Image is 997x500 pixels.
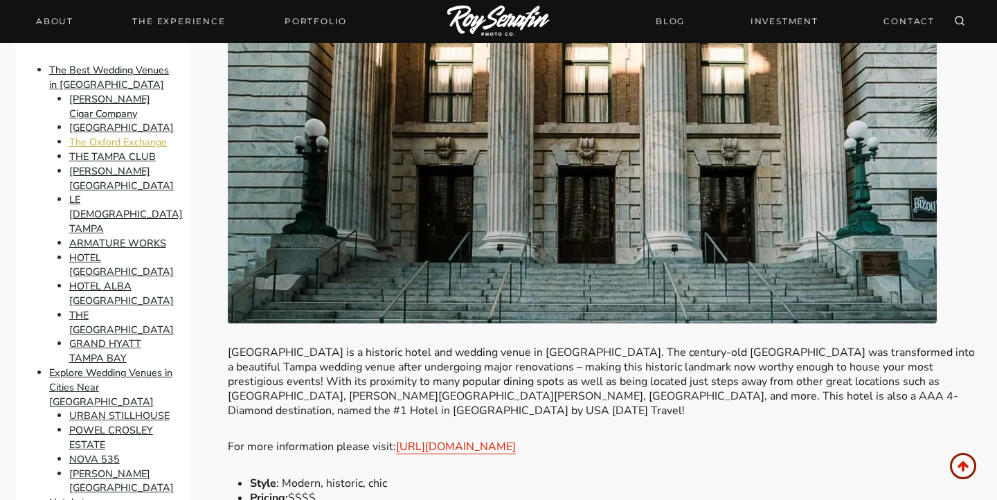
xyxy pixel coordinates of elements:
[69,279,174,307] a: HOTEL ALBA [GEOGRAPHIC_DATA]
[447,6,550,38] img: Logo of Roy Serafin Photo Co., featuring stylized text in white on a light background, representi...
[69,92,150,120] a: [PERSON_NAME] Cigar Company
[124,12,233,31] a: THE EXPERIENCE
[69,308,174,337] a: THE [GEOGRAPHIC_DATA]
[250,476,276,491] strong: Style
[950,12,969,31] button: View Search Form
[742,9,827,33] a: INVESTMENT
[228,440,982,454] p: For more information please visit:
[69,236,166,250] a: ARMATURE WORKS
[69,337,141,366] a: GRAND HYATT TAMPA BAY
[69,150,156,163] a: THE TAMPA CLUB
[69,193,183,236] a: LE [DEMOGRAPHIC_DATA] TAMPA
[875,9,943,33] a: CONTACT
[69,409,170,423] a: URBAN STILLHOUSE
[69,423,153,452] a: POWEL CROSLEY ESTATE
[49,366,172,409] a: Explore Wedding Venues in Cities Near [GEOGRAPHIC_DATA]
[647,9,943,33] nav: Secondary Navigation
[69,135,167,149] a: The Oxford Exchange
[69,121,174,135] a: [GEOGRAPHIC_DATA]
[28,12,355,31] nav: Primary Navigation
[396,439,516,454] a: [URL][DOMAIN_NAME]
[647,9,693,33] a: BLOG
[69,452,120,466] a: NOVA 535
[69,467,174,495] a: [PERSON_NAME][GEOGRAPHIC_DATA]
[250,476,982,491] li: : Modern, historic, chic
[49,63,169,91] a: The Best Wedding Venues in [GEOGRAPHIC_DATA]
[276,12,355,31] a: Portfolio
[28,12,82,31] a: About
[950,453,976,479] a: Scroll to top
[69,251,174,279] a: HOTEL [GEOGRAPHIC_DATA]
[228,346,982,418] p: [GEOGRAPHIC_DATA] is a historic hotel and wedding venue in [GEOGRAPHIC_DATA]. The century-old [GE...
[69,164,174,193] a: [PERSON_NAME] [GEOGRAPHIC_DATA]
